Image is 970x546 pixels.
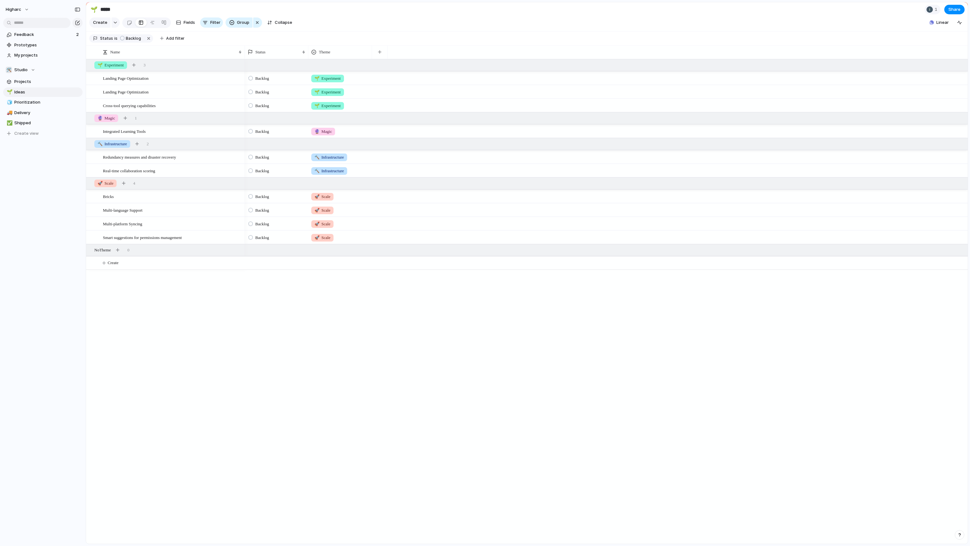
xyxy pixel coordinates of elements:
span: Landing Page Optimization [103,88,149,95]
span: Bricks [103,193,114,200]
span: 1 [135,115,137,121]
span: Theme [319,49,330,55]
span: Scale [98,180,113,187]
span: Real-time collaboration scoring [103,167,155,174]
span: Backlog [255,89,269,95]
span: Magic [98,115,115,121]
span: 4 [133,180,135,187]
span: Create [108,260,118,266]
button: Create view [3,129,83,138]
a: Projects [3,77,83,86]
span: Delivery [14,110,80,116]
span: Infrastructure [314,154,344,160]
span: Backlog [255,75,269,82]
button: is [113,35,119,42]
span: 🚀 [314,194,320,199]
span: Backlog [126,36,141,41]
span: Backlog [255,235,269,241]
span: Share [948,6,960,13]
a: ✅Shipped [3,118,83,128]
span: Infrastructure [98,141,127,147]
span: Scale [314,194,330,200]
span: My projects [14,52,80,58]
span: Prototypes [14,42,80,48]
span: Backlog [255,154,269,160]
span: No Theme [94,247,111,253]
span: Scale [314,221,330,227]
span: Infrastructure [314,168,344,174]
span: Multi-platform Syncing [103,220,142,227]
button: Backlog [118,35,145,42]
span: Create view [14,130,39,137]
span: Multi-language Support [103,206,143,214]
span: Experiment [314,75,341,82]
button: Collapse [265,17,295,28]
span: Scale [314,235,330,241]
span: 2 [147,141,149,147]
span: 🚀 [98,181,103,186]
span: 3 [144,62,146,68]
span: Backlog [255,194,269,200]
button: Linear [927,18,951,27]
span: Create [93,19,107,26]
span: Status [255,49,266,55]
span: 🌱 [314,76,320,81]
div: 🚚 [7,109,11,116]
button: Filter [200,17,223,28]
span: Ideas [14,89,80,95]
span: Linear [936,19,949,26]
button: 🧊 [6,99,12,106]
button: Fields [173,17,198,28]
a: Feedback2 [3,30,83,39]
a: Prototypes [3,40,83,50]
span: 🔨 [314,168,320,173]
span: Add filter [166,36,185,41]
div: ✅ [7,119,11,127]
span: Feedback [14,31,74,38]
a: 🚚Delivery [3,108,83,118]
span: Landing Page Optimization [103,74,149,82]
span: Projects [14,78,80,85]
span: Magic [314,128,332,135]
span: 🔮 [314,129,320,134]
span: 0 [127,247,130,253]
span: 🌱 [314,90,320,94]
span: 🔨 [314,155,320,160]
span: Prioritization [14,99,80,106]
span: 1 [935,6,939,13]
button: Group [226,17,253,28]
button: 🌱 [89,4,99,15]
span: Backlog [255,207,269,214]
span: 🚀 [314,208,320,213]
button: 🛠️Studio [3,65,83,75]
span: Status [100,36,113,41]
span: Shipped [14,120,80,126]
span: 2 [76,31,80,38]
span: Backlog [255,221,269,227]
span: Filter [210,19,220,26]
a: 🧊Prioritization [3,98,83,107]
button: Add filter [156,34,188,43]
span: Backlog [255,128,269,135]
a: My projects [3,51,83,60]
button: Create [89,17,111,28]
span: Integrated Learning Tools [103,127,146,135]
span: 🌱 [98,63,103,67]
span: Collapse [275,19,292,26]
span: Cross-tool querying capabilities [103,102,156,109]
span: Name [110,49,120,55]
span: 🌱 [314,103,320,108]
span: Fields [184,19,195,26]
a: 🌱Ideas [3,87,83,97]
span: Backlog [255,103,269,109]
button: ✅ [6,120,12,126]
button: Share [944,5,965,14]
span: is [114,36,118,41]
div: 🌱 [91,5,98,14]
span: higharc [6,6,21,13]
span: 🔨 [98,141,103,146]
